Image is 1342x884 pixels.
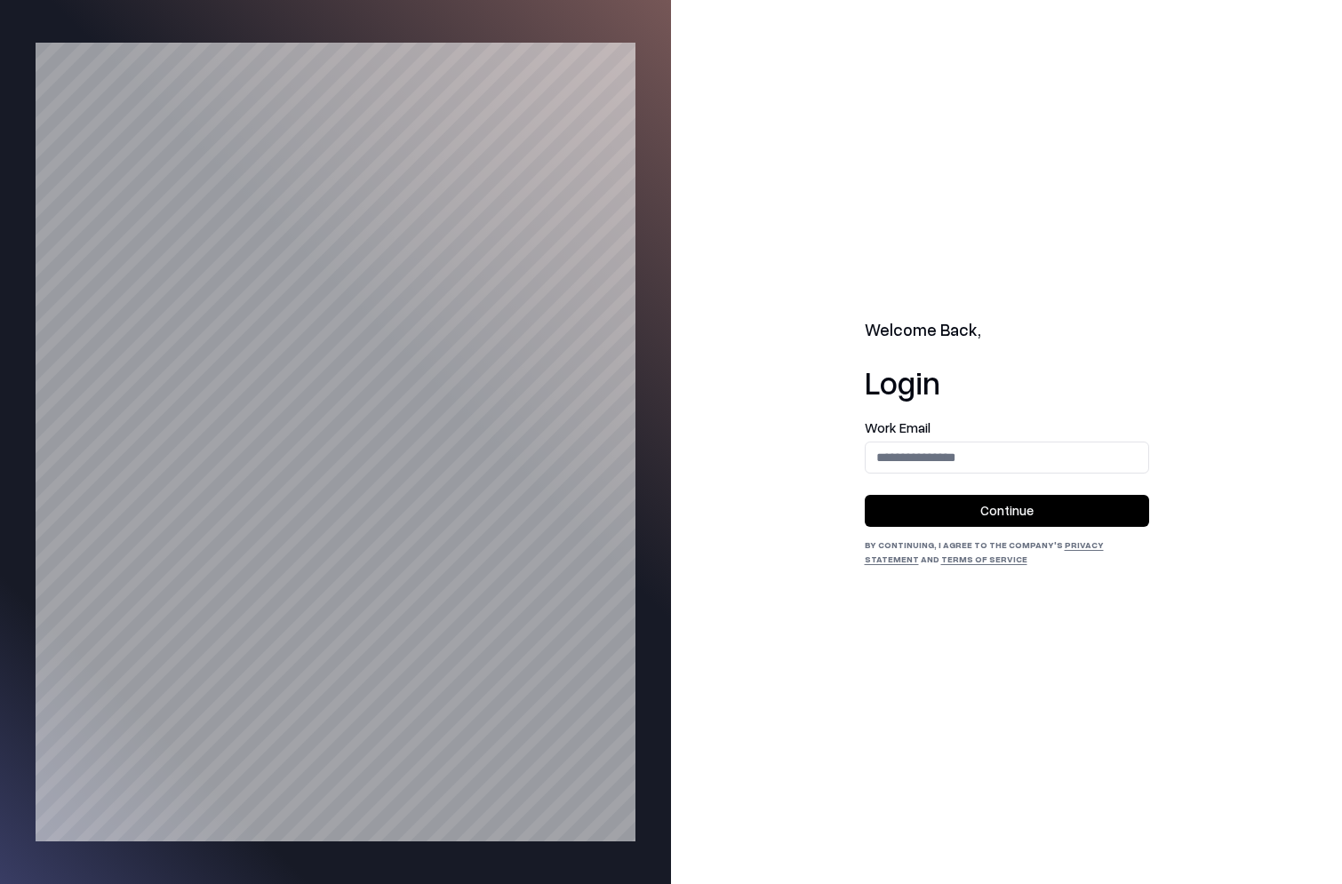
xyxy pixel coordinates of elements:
[865,421,1149,434] label: Work Email
[941,553,1027,564] a: Terms of Service
[865,538,1149,566] div: By continuing, I agree to the Company's and
[865,495,1149,527] button: Continue
[865,318,1149,343] h2: Welcome Back,
[865,364,1149,400] h1: Login
[865,539,1104,564] a: Privacy Statement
